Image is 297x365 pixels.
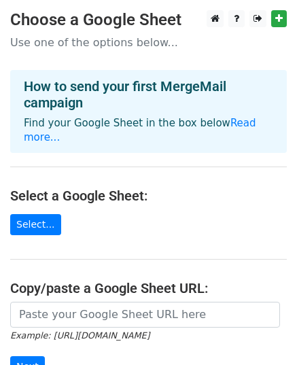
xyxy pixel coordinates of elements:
a: Read more... [24,117,256,143]
small: Example: [URL][DOMAIN_NAME] [10,330,150,341]
p: Find your Google Sheet in the box below [24,116,273,145]
p: Use one of the options below... [10,35,287,50]
h4: Select a Google Sheet: [10,188,287,204]
input: Paste your Google Sheet URL here [10,302,280,328]
a: Select... [10,214,61,235]
h4: How to send your first MergeMail campaign [24,78,273,111]
h3: Choose a Google Sheet [10,10,287,30]
h4: Copy/paste a Google Sheet URL: [10,280,287,296]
